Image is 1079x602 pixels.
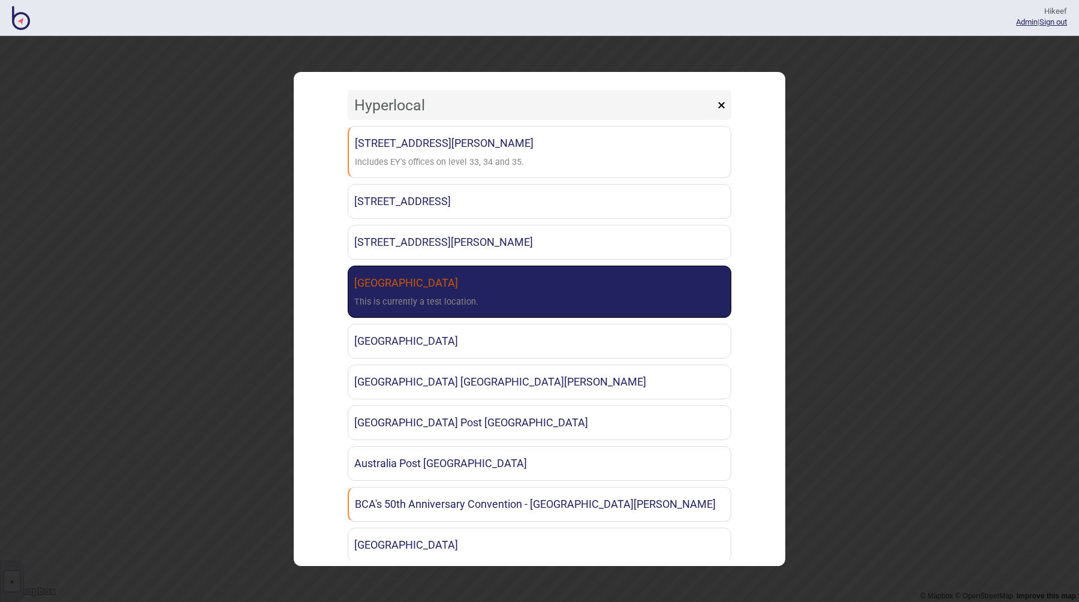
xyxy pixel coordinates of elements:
[348,446,731,481] a: Australia Post [GEOGRAPHIC_DATA]
[355,154,524,171] div: Includes EY's offices on level 33, 34 and 35.
[348,528,731,562] a: [GEOGRAPHIC_DATA]
[348,365,731,399] a: [GEOGRAPHIC_DATA] [GEOGRAPHIC_DATA][PERSON_NAME]
[348,90,715,120] input: Search locations by tag + name
[348,324,731,359] a: [GEOGRAPHIC_DATA]
[348,487,731,522] a: BCA's 50th Anniversary Convention - [GEOGRAPHIC_DATA][PERSON_NAME]
[348,126,731,178] a: [STREET_ADDRESS][PERSON_NAME]Includes EY's offices on level 33, 34 and 35.
[348,266,731,318] a: [GEOGRAPHIC_DATA]This is currently a test location.
[1016,17,1038,26] a: Admin
[12,6,30,30] img: BindiMaps CMS
[348,184,731,219] a: [STREET_ADDRESS]
[354,294,478,311] div: This is currently a test location.
[1039,17,1067,26] button: Sign out
[348,405,731,440] a: [GEOGRAPHIC_DATA] Post [GEOGRAPHIC_DATA]
[348,225,731,260] a: [STREET_ADDRESS][PERSON_NAME]
[712,90,731,120] button: ×
[1016,6,1067,17] div: Hi keef
[1016,17,1039,26] span: |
